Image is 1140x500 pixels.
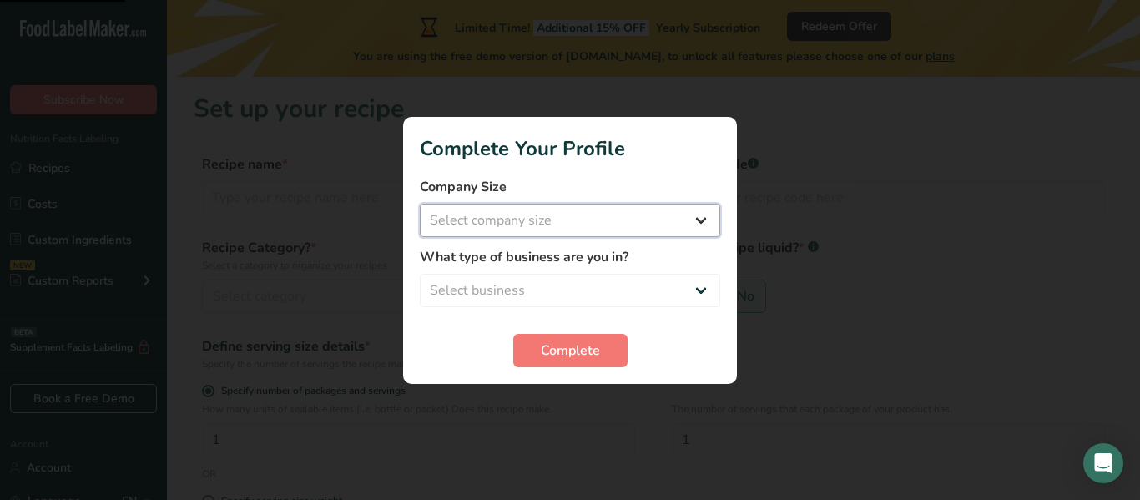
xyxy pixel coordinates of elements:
[541,341,600,361] span: Complete
[420,177,720,197] label: Company Size
[1083,443,1123,483] div: Open Intercom Messenger
[420,247,720,267] label: What type of business are you in?
[513,334,628,367] button: Complete
[420,134,720,164] h1: Complete Your Profile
